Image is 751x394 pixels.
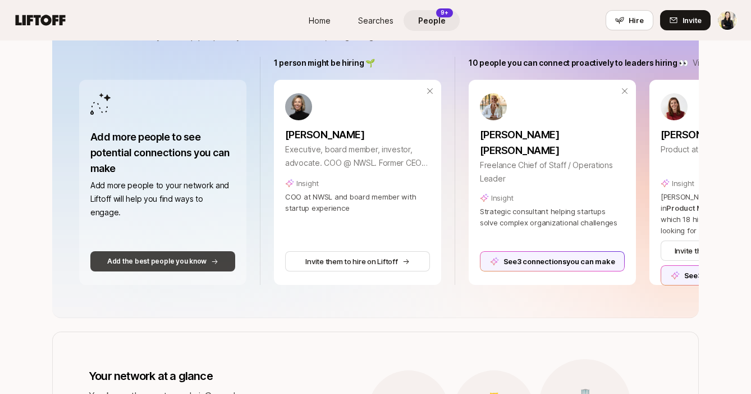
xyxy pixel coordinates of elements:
p: Add more people to your network and Liftoff will help you find ways to engage. [90,179,235,219]
span: People [418,15,446,26]
p: Your network at a glance [89,368,279,384]
p: Executive, board member, investor, advocate. COO @ NWSL. Former CEO @ Found, COO @ Bumble. [285,143,430,170]
span: Searches [358,15,393,26]
a: [PERSON_NAME] [285,120,430,143]
p: Add more people to see potential connections you can make [90,129,235,176]
button: Alison Ryu [717,10,738,30]
img: Alison Ryu [718,11,737,30]
button: Add the best people you know [90,251,235,271]
p: Insight [672,178,694,189]
span: Invite [683,15,702,26]
span: Home [309,15,331,26]
a: View all [693,56,720,70]
img: 03c6a3ab_e4be_4ead_bcef_e4cb5882c1d3.jpg [285,93,312,120]
img: 075c3745_cbe6_4945_b612_7be98eb5c843.jpg [661,93,688,120]
p: 10 people you can connect proactively to leaders hiring 👀 [469,56,688,70]
span: Strategic consultant helping startups solve complex organizational challenges [480,207,617,227]
p: 9+ [441,8,448,17]
button: Hire [606,10,653,30]
p: Freelance Chief of Staff / Operations Leader [480,158,625,185]
p: Add the best people you know [107,256,207,266]
img: ACg8ocLV6Yg3q4PmfeC7hg0cIlWwf2yiuZeIoi-o8wNdKx93tOrYQvFV=s160-c [480,93,507,120]
button: Invite them to hire on Liftoff [285,251,430,271]
a: People9+ [404,10,460,31]
p: [PERSON_NAME] [PERSON_NAME] [480,127,625,158]
p: 1 person might be hiring 🌱 [274,56,375,70]
a: [PERSON_NAME] [PERSON_NAME] [480,120,625,158]
span: Product Management [666,203,743,212]
span: COO at NWSL and board member with startup experience [285,192,416,212]
a: Searches [347,10,404,31]
p: Insight [296,178,319,189]
a: Home [291,10,347,31]
p: [PERSON_NAME] [285,127,430,143]
button: Invite [660,10,711,30]
span: Hire [629,15,644,26]
p: Insight [491,192,514,203]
